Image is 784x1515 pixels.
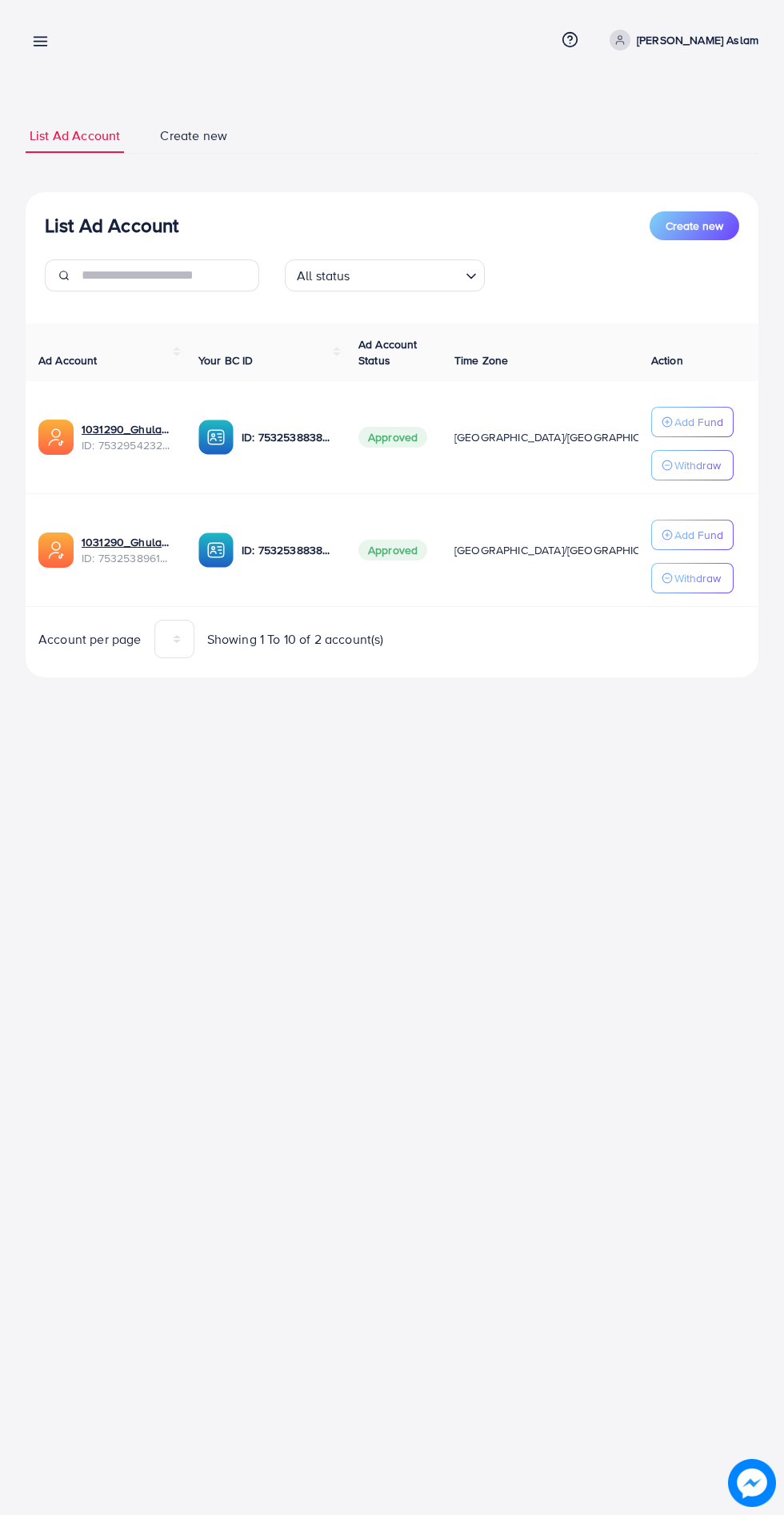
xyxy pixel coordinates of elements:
[82,421,173,437] a: 1031290_Ghulam Rasool Aslam 2_1753902599199
[82,437,173,453] span: ID: 7532954232266326017
[454,352,508,368] span: Time Zone
[358,427,427,448] span: Approved
[82,534,173,550] a: 1031290_Ghulam Rasool Aslam_1753805901568
[198,352,254,368] span: Your BC ID
[30,127,120,145] span: List Ad Account
[728,1459,776,1507] img: image
[82,550,173,566] span: ID: 7532538961244635153
[355,261,459,287] input: Search for option
[285,259,485,291] div: Search for option
[674,456,721,475] p: Withdraw
[82,534,173,567] div: <span class='underline'>1031290_Ghulam Rasool Aslam_1753805901568</span></br>7532538961244635153
[198,420,234,455] img: ic-ba-acc.ded83a64.svg
[38,420,74,455] img: ic-ads-acc.e4c84228.svg
[160,127,227,145] span: Create new
[674,525,723,545] p: Add Fund
[651,352,683,368] span: Action
[674,412,723,432] p: Add Fund
[82,421,173,454] div: <span class='underline'>1031290_Ghulam Rasool Aslam 2_1753902599199</span></br>7532954232266326017
[454,429,677,445] span: [GEOGRAPHIC_DATA]/[GEOGRAPHIC_DATA]
[651,407,734,437] button: Add Fund
[242,540,333,560] p: ID: 7532538838637019152
[38,352,98,368] span: Ad Account
[651,563,734,593] button: Withdraw
[242,428,333,447] p: ID: 7532538838637019152
[358,540,427,561] span: Approved
[45,214,178,237] h3: List Ad Account
[294,264,354,287] span: All status
[651,450,734,480] button: Withdraw
[358,336,418,368] span: Ad Account Status
[38,630,142,649] span: Account per page
[198,532,234,568] img: ic-ba-acc.ded83a64.svg
[207,630,384,649] span: Showing 1 To 10 of 2 account(s)
[651,520,734,550] button: Add Fund
[666,218,723,234] span: Create new
[674,569,721,588] p: Withdraw
[454,542,677,558] span: [GEOGRAPHIC_DATA]/[GEOGRAPHIC_DATA]
[650,211,739,240] button: Create new
[38,532,74,568] img: ic-ads-acc.e4c84228.svg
